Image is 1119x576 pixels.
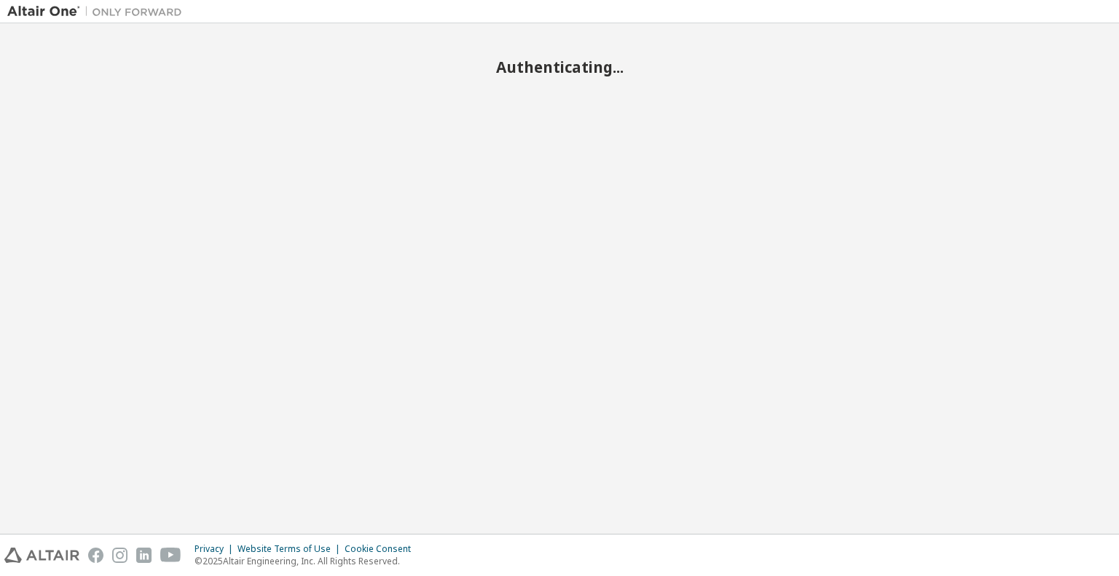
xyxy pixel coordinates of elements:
[4,548,79,563] img: altair_logo.svg
[160,548,181,563] img: youtube.svg
[345,543,420,555] div: Cookie Consent
[195,555,420,567] p: © 2025 Altair Engineering, Inc. All Rights Reserved.
[112,548,127,563] img: instagram.svg
[7,4,189,19] img: Altair One
[195,543,237,555] div: Privacy
[237,543,345,555] div: Website Terms of Use
[7,58,1112,76] h2: Authenticating...
[88,548,103,563] img: facebook.svg
[136,548,152,563] img: linkedin.svg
